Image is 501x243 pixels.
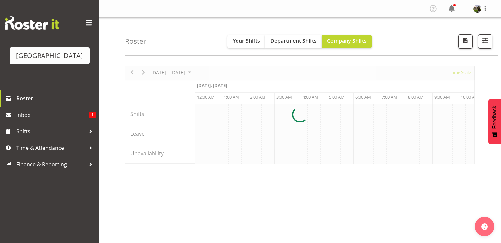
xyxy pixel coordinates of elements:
span: Company Shifts [327,37,367,44]
span: Finance & Reporting [16,159,86,169]
img: Rosterit website logo [5,16,59,30]
span: Feedback [492,106,498,129]
h4: Roster [125,38,146,45]
img: help-xxl-2.png [481,223,488,230]
span: Your Shifts [233,37,260,44]
span: Roster [16,94,96,103]
span: Department Shifts [270,37,317,44]
span: 1 [89,112,96,118]
div: [GEOGRAPHIC_DATA] [16,51,83,61]
button: Department Shifts [265,35,322,48]
span: Time & Attendance [16,143,86,153]
button: Your Shifts [227,35,265,48]
button: Company Shifts [322,35,372,48]
button: Filter Shifts [478,34,492,49]
span: Shifts [16,126,86,136]
span: Inbox [16,110,89,120]
img: valerie-donaldson30b84046e2fb4b3171eb6bf86b7ff7f4.png [473,5,481,13]
button: Download a PDF of the roster according to the set date range. [458,34,473,49]
button: Feedback - Show survey [488,99,501,144]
